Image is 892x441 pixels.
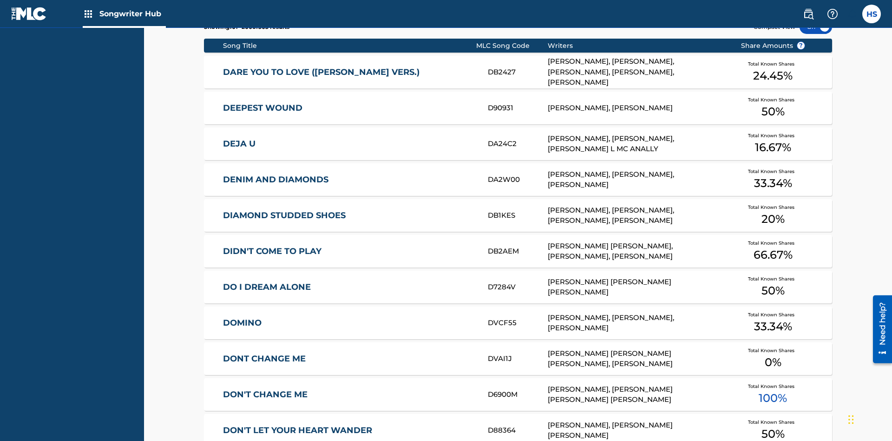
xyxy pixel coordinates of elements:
[827,8,838,20] img: help
[848,406,854,434] div: Drag
[754,247,793,263] span: 66.67 %
[548,384,727,405] div: [PERSON_NAME], [PERSON_NAME] [PERSON_NAME] [PERSON_NAME]
[223,282,476,293] a: DO I DREAM ALONE
[223,354,476,364] a: DONT CHANGE ME
[748,311,798,318] span: Total Known Shares
[748,168,798,175] span: Total Known Shares
[223,103,476,114] a: DEEPEST WOUND
[488,246,547,257] div: DB2AEM
[748,419,798,426] span: Total Known Shares
[748,275,798,282] span: Total Known Shares
[548,313,727,334] div: [PERSON_NAME], [PERSON_NAME], [PERSON_NAME]
[488,210,547,221] div: DB1KES
[755,139,791,156] span: 16.67 %
[488,103,547,114] div: D90931
[223,67,476,78] a: DARE YOU TO LOVE ([PERSON_NAME] VERS.)
[548,277,727,298] div: [PERSON_NAME] [PERSON_NAME] [PERSON_NAME]
[847,9,857,19] div: Notifications
[761,282,785,299] span: 50 %
[548,56,727,88] div: [PERSON_NAME], [PERSON_NAME], [PERSON_NAME], [PERSON_NAME], [PERSON_NAME]
[754,318,792,335] span: 33.34 %
[862,5,881,23] div: User Menu
[748,60,798,67] span: Total Known Shares
[846,396,892,441] iframe: Chat Widget
[748,347,798,354] span: Total Known Shares
[748,132,798,139] span: Total Known Shares
[11,7,47,20] img: MLC Logo
[548,241,727,262] div: [PERSON_NAME] [PERSON_NAME], [PERSON_NAME], [PERSON_NAME]
[476,41,548,51] div: MLC Song Code
[223,139,476,149] a: DEJA U
[748,96,798,103] span: Total Known Shares
[765,354,781,371] span: 0 %
[548,420,727,441] div: [PERSON_NAME], [PERSON_NAME] [PERSON_NAME]
[797,42,805,49] span: ?
[223,174,476,185] a: DENIM AND DIAMONDS
[741,41,805,51] span: Share Amounts
[488,318,547,328] div: DVCF55
[761,103,785,120] span: 50 %
[759,390,787,407] span: 100 %
[753,67,793,84] span: 24.45 %
[223,318,476,328] a: DOMINO
[748,383,798,390] span: Total Known Shares
[488,282,547,293] div: D7284V
[548,348,727,369] div: [PERSON_NAME] [PERSON_NAME] [PERSON_NAME], [PERSON_NAME]
[866,292,892,368] iframe: Resource Center
[488,139,547,149] div: DA24C2
[488,354,547,364] div: DVAI1J
[83,8,94,20] img: Top Rightsholders
[548,134,727,154] div: [PERSON_NAME], [PERSON_NAME], [PERSON_NAME] L MC ANALLY
[548,103,727,114] div: [PERSON_NAME], [PERSON_NAME]
[488,67,547,78] div: DB2427
[748,204,798,211] span: Total Known Shares
[754,175,792,192] span: 33.34 %
[223,210,476,221] a: DIAMOND STUDDED SHOES
[748,240,798,247] span: Total Known Shares
[223,41,476,51] div: Song Title
[548,41,727,51] div: Writers
[223,246,476,257] a: DIDN'T COME TO PLAY
[488,389,547,400] div: D6900M
[548,169,727,190] div: [PERSON_NAME], [PERSON_NAME], [PERSON_NAME]
[223,425,476,436] a: DON'T LET YOUR HEART WANDER
[99,8,166,19] span: Songwriter Hub
[548,205,727,226] div: [PERSON_NAME], [PERSON_NAME], [PERSON_NAME], [PERSON_NAME]
[488,174,547,185] div: DA2W00
[803,8,814,20] img: search
[761,211,785,227] span: 20 %
[223,389,476,400] a: DON'T CHANGE ME
[823,5,842,23] div: Help
[799,5,818,23] a: Public Search
[488,425,547,436] div: D88364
